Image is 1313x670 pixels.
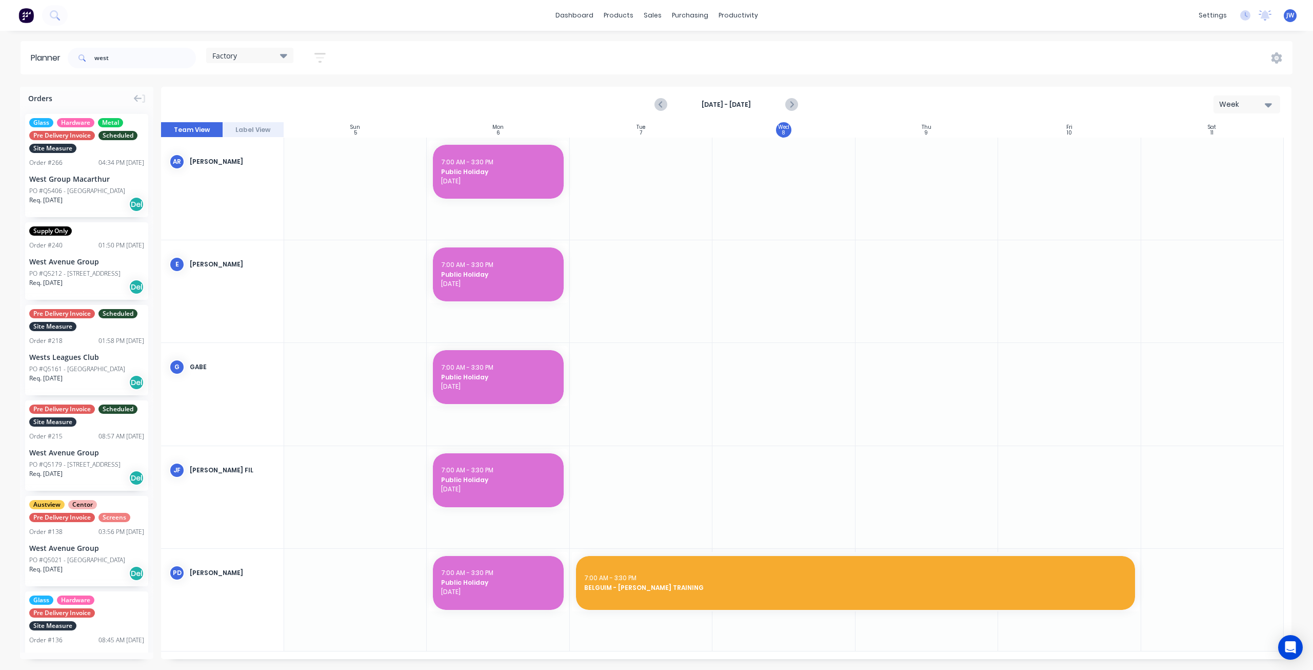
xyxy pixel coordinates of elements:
div: 11 [1210,130,1213,136]
div: Gabe [190,362,275,372]
div: West Avenue Group [29,651,144,662]
span: Pre Delivery Invoice [29,309,95,318]
div: Del [129,279,144,295]
div: [PERSON_NAME] [190,157,275,166]
span: Req. [DATE] [29,278,63,288]
span: Site Measure [29,322,76,331]
button: Week [1213,95,1280,113]
span: Scheduled [98,131,137,140]
div: settings [1193,8,1232,23]
span: Pre Delivery Invoice [29,608,95,618]
span: Req. [DATE] [29,196,63,205]
div: 01:50 PM [DATE] [98,241,144,250]
div: Sun [350,124,360,130]
div: Order # 215 [29,432,63,441]
div: Fri [1066,124,1072,130]
div: West Avenue Group [29,543,144,553]
span: Public Holiday [441,167,555,177]
div: products [599,8,639,23]
span: [DATE] [441,587,555,597]
div: [PERSON_NAME] Fil [190,466,275,475]
span: Req. [DATE] [29,469,63,478]
div: [PERSON_NAME] [190,568,275,578]
div: PD [169,565,185,581]
span: Hardware [57,596,94,605]
span: [DATE] [441,177,555,186]
span: 7:00 AM - 3:30 PM [584,573,636,582]
span: Austview [29,500,65,509]
span: Pre Delivery Invoice [29,513,95,522]
div: 01:58 PM [DATE] [98,336,144,346]
div: JF [169,463,185,478]
span: [DATE] [441,382,555,391]
strong: [DATE] - [DATE] [675,100,778,109]
span: Factory [212,50,237,61]
div: PO #Q5161 - [GEOGRAPHIC_DATA] [29,365,125,374]
div: West Avenue Group [29,447,144,458]
span: Glass [29,596,53,605]
div: 9 [925,130,928,136]
div: Del [129,566,144,581]
span: 7:00 AM - 3:30 PM [441,466,493,474]
div: Open Intercom Messenger [1278,635,1303,660]
div: Week [1219,99,1266,110]
div: 7 [640,130,642,136]
span: 7:00 AM - 3:30 PM [441,260,493,269]
div: PO #Q5212 - [STREET_ADDRESS] [29,269,121,278]
div: PO #Q5179 - [STREET_ADDRESS] [29,460,121,469]
div: [PERSON_NAME] [190,260,275,269]
div: 6 [496,130,500,136]
span: BELGUIM - [PERSON_NAME] TRAINING [584,583,1127,592]
span: JW [1286,11,1294,20]
div: Del [129,197,144,212]
span: Req. [DATE] [29,374,63,383]
div: Wed [778,124,789,130]
span: Site Measure [29,144,76,153]
div: PO #Q5021 - [GEOGRAPHIC_DATA] [29,556,125,565]
div: Order # 240 [29,241,63,250]
div: PO #Q5406 - [GEOGRAPHIC_DATA] [29,186,125,196]
div: Tue [636,124,645,130]
div: 8 [782,130,785,136]
div: Mon [492,124,504,130]
span: Scheduled [98,405,137,414]
span: Pre Delivery Invoice [29,131,95,140]
span: Supply Only [29,226,72,236]
div: 04:34 PM [DATE] [98,158,144,167]
div: sales [639,8,667,23]
span: Site Measure [29,417,76,427]
span: Glass [29,118,53,127]
div: Order # 218 [29,336,63,346]
div: Del [129,470,144,486]
span: Site Measure [29,621,76,630]
span: Req. [DATE] [29,565,63,574]
span: Scheduled [98,309,137,318]
span: Screens [98,513,130,522]
span: Hardware [57,118,94,127]
span: [DATE] [441,485,555,494]
img: Factory [18,8,34,23]
button: Team View [161,122,223,138]
div: 10 [1067,130,1072,136]
div: purchasing [667,8,713,23]
div: Wests Leagues Club [29,352,144,362]
button: Label View [223,122,284,138]
span: Public Holiday [441,373,555,382]
div: G [169,359,185,375]
div: 03:56 PM [DATE] [98,527,144,537]
div: Thu [922,124,931,130]
span: Metal [98,118,123,127]
div: productivity [713,8,763,23]
span: Public Holiday [441,270,555,279]
div: Order # 266 [29,158,63,167]
span: Orders [28,93,52,104]
div: Planner [31,52,66,64]
input: Search for orders... [94,48,196,68]
a: dashboard [550,8,599,23]
div: West Avenue Group [29,256,144,267]
span: [DATE] [441,279,555,289]
span: 7:00 AM - 3:30 PM [441,363,493,372]
div: 08:57 AM [DATE] [98,432,144,441]
div: 5 [354,130,357,136]
div: E [169,257,185,272]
